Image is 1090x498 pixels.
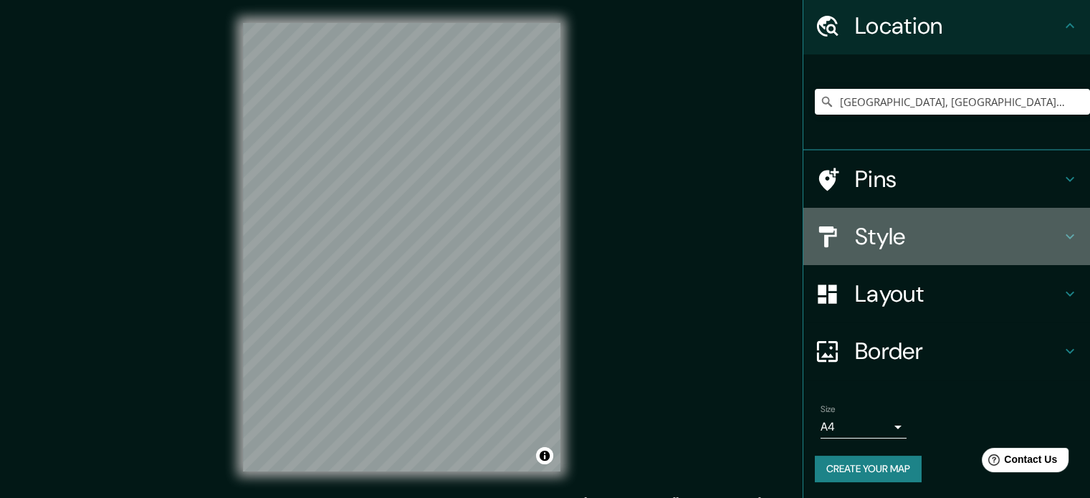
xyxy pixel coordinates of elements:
canvas: Map [243,23,560,471]
label: Size [821,403,836,416]
h4: Pins [855,165,1061,193]
iframe: Help widget launcher [962,442,1074,482]
h4: Border [855,337,1061,365]
div: Border [803,322,1090,380]
input: Pick your city or area [815,89,1090,115]
div: Style [803,208,1090,265]
h4: Location [855,11,1061,40]
div: Layout [803,265,1090,322]
div: A4 [821,416,907,439]
div: Pins [803,150,1090,208]
button: Toggle attribution [536,447,553,464]
h4: Layout [855,279,1061,308]
h4: Style [855,222,1061,251]
button: Create your map [815,456,922,482]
